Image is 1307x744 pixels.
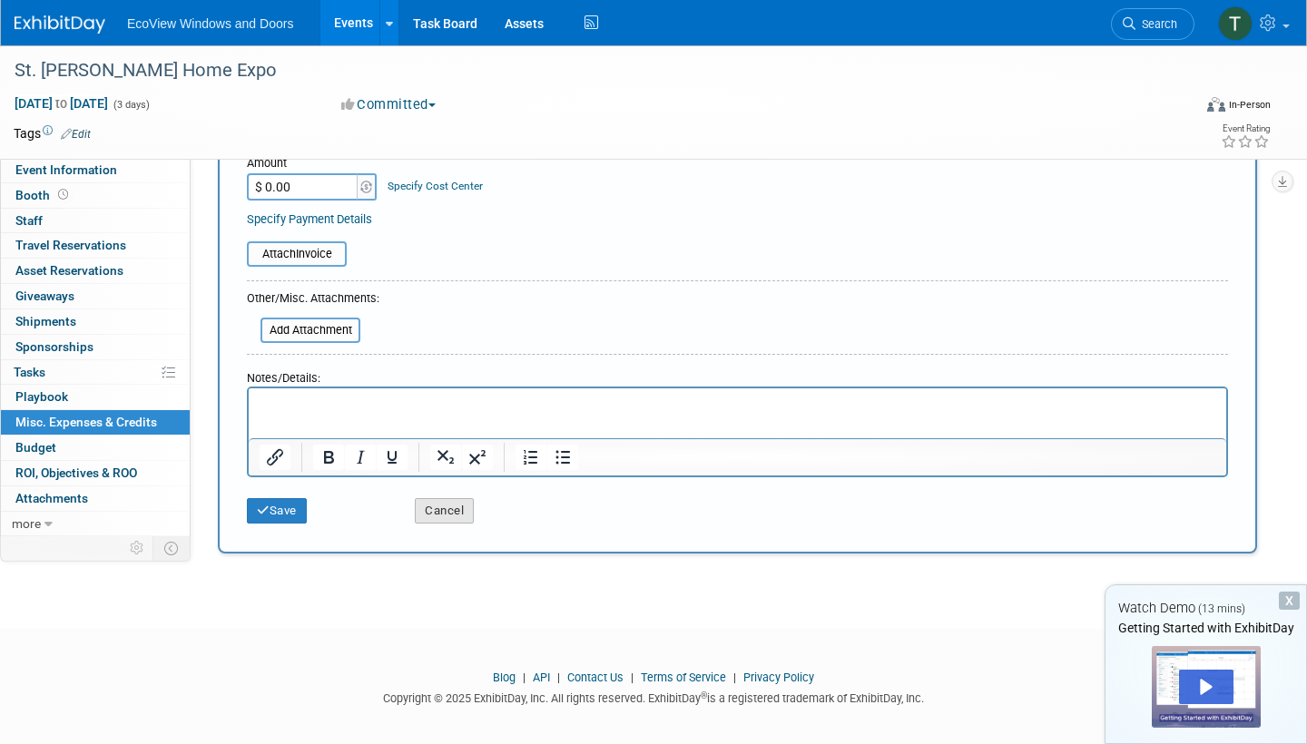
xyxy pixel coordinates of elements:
[54,188,72,201] span: Booth not reserved yet
[15,188,72,202] span: Booth
[53,96,70,111] span: to
[377,445,408,470] button: Underline
[1198,602,1245,615] span: (13 mins)
[1,233,190,258] a: Travel Reservations
[335,95,443,114] button: Committed
[122,536,153,560] td: Personalize Event Tab Strip
[1221,124,1270,133] div: Event Rating
[1,461,190,485] a: ROI, Objectives & ROO
[15,162,117,177] span: Event Information
[15,339,93,354] span: Sponsorships
[533,671,550,684] a: API
[518,671,530,684] span: |
[415,498,474,524] button: Cancel
[1,436,190,460] a: Budget
[1,309,190,334] a: Shipments
[626,671,638,684] span: |
[153,536,191,560] td: Toggle Event Tabs
[567,671,624,684] a: Contact Us
[15,465,137,480] span: ROI, Objectives & ROO
[15,15,105,34] img: ExhibitDay
[462,445,493,470] button: Superscript
[14,95,109,112] span: [DATE] [DATE]
[14,365,45,379] span: Tasks
[701,690,707,700] sup: ®
[247,212,372,226] a: Specify Payment Details
[112,99,150,111] span: (3 days)
[15,389,68,404] span: Playbook
[247,155,378,173] div: Amount
[15,213,43,228] span: Staff
[1,360,190,385] a: Tasks
[743,671,814,684] a: Privacy Policy
[553,671,565,684] span: |
[1279,592,1300,610] div: Dismiss
[1,335,190,359] a: Sponsorships
[1,512,190,536] a: more
[1,183,190,208] a: Booth
[1218,6,1253,41] img: Taylor Sharp
[1,410,190,435] a: Misc. Expenses & Credits
[12,516,41,531] span: more
[15,415,157,429] span: Misc. Expenses & Credits
[430,445,461,470] button: Subscript
[14,124,91,142] td: Tags
[516,445,546,470] button: Numbered list
[547,445,578,470] button: Bullet list
[1,385,190,409] a: Playbook
[1207,97,1225,112] img: Format-Inperson.png
[1,284,190,308] a: Giveaways
[127,16,293,31] span: EcoView Windows and Doors
[1228,98,1271,112] div: In-Person
[15,263,123,278] span: Asset Reservations
[345,445,376,470] button: Italic
[247,498,307,524] button: Save
[313,445,344,470] button: Bold
[8,54,1164,87] div: St. [PERSON_NAME] Home Expo
[729,671,741,684] span: |
[247,362,1228,387] div: Notes/Details:
[1,259,190,283] a: Asset Reservations
[1111,8,1194,40] a: Search
[1084,94,1271,122] div: Event Format
[493,671,516,684] a: Blog
[15,314,76,328] span: Shipments
[388,180,483,192] a: Specify Cost Center
[247,290,379,311] div: Other/Misc. Attachments:
[1106,619,1306,637] div: Getting Started with ExhibitDay
[249,388,1226,438] iframe: Rich Text Area
[1179,670,1233,704] div: Play
[1,158,190,182] a: Event Information
[1135,17,1177,31] span: Search
[260,445,290,470] button: Insert/edit link
[15,491,88,505] span: Attachments
[1,209,190,233] a: Staff
[1106,599,1306,618] div: Watch Demo
[1,486,190,511] a: Attachments
[15,289,74,303] span: Giveaways
[15,440,56,455] span: Budget
[61,128,91,141] a: Edit
[15,238,126,252] span: Travel Reservations
[641,671,726,684] a: Terms of Service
